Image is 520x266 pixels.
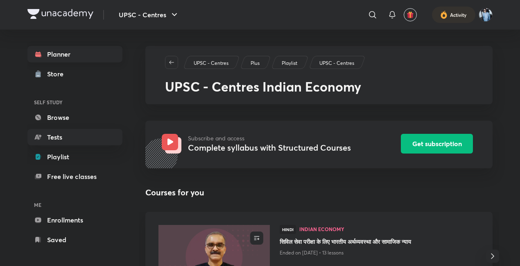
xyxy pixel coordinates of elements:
[27,168,122,185] a: Free live classes
[251,60,260,67] p: Plus
[27,66,122,82] a: Store
[479,8,493,22] img: Shipu
[27,109,122,126] a: Browse
[181,134,351,142] p: Subscribe and access
[280,60,299,67] a: Playlist
[280,237,466,248] a: सिविल सेवा परीक्षा के लिए भारतीय अर्थव्यवस्था और सामाजिक न्याय
[318,60,356,67] a: UPSC - Centres
[27,95,122,109] h6: SELF STUDY
[299,227,466,232] a: Indian Economy
[249,60,261,67] a: Plus
[27,9,93,21] a: Company Logo
[145,186,204,199] h2: Courses for you
[27,232,122,248] a: Saved
[27,129,122,145] a: Tests
[407,11,414,18] img: avatar
[27,9,93,19] img: Company Logo
[27,149,122,165] a: Playlist
[27,198,122,212] h6: ME
[27,212,122,228] a: Enrollments
[299,227,466,232] span: Indian Economy
[280,225,296,234] span: Hindi
[440,10,448,20] img: activity
[27,46,122,62] a: Planner
[192,60,230,67] a: UPSC - Centres
[162,134,181,154] img: Avatar
[280,248,466,258] p: Ended on [DATE] • 13 lessons
[282,60,297,67] p: Playlist
[404,8,417,21] button: avatar
[47,69,68,79] div: Store
[114,7,184,23] button: UPSC - Centres
[319,60,354,67] p: UPSC - Centres
[194,60,228,67] p: UPSC - Centres
[181,142,351,153] h3: Complete syllabus with Structured Courses
[165,78,361,95] span: UPSC - Centres Indian Economy
[401,134,473,154] button: Get subscription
